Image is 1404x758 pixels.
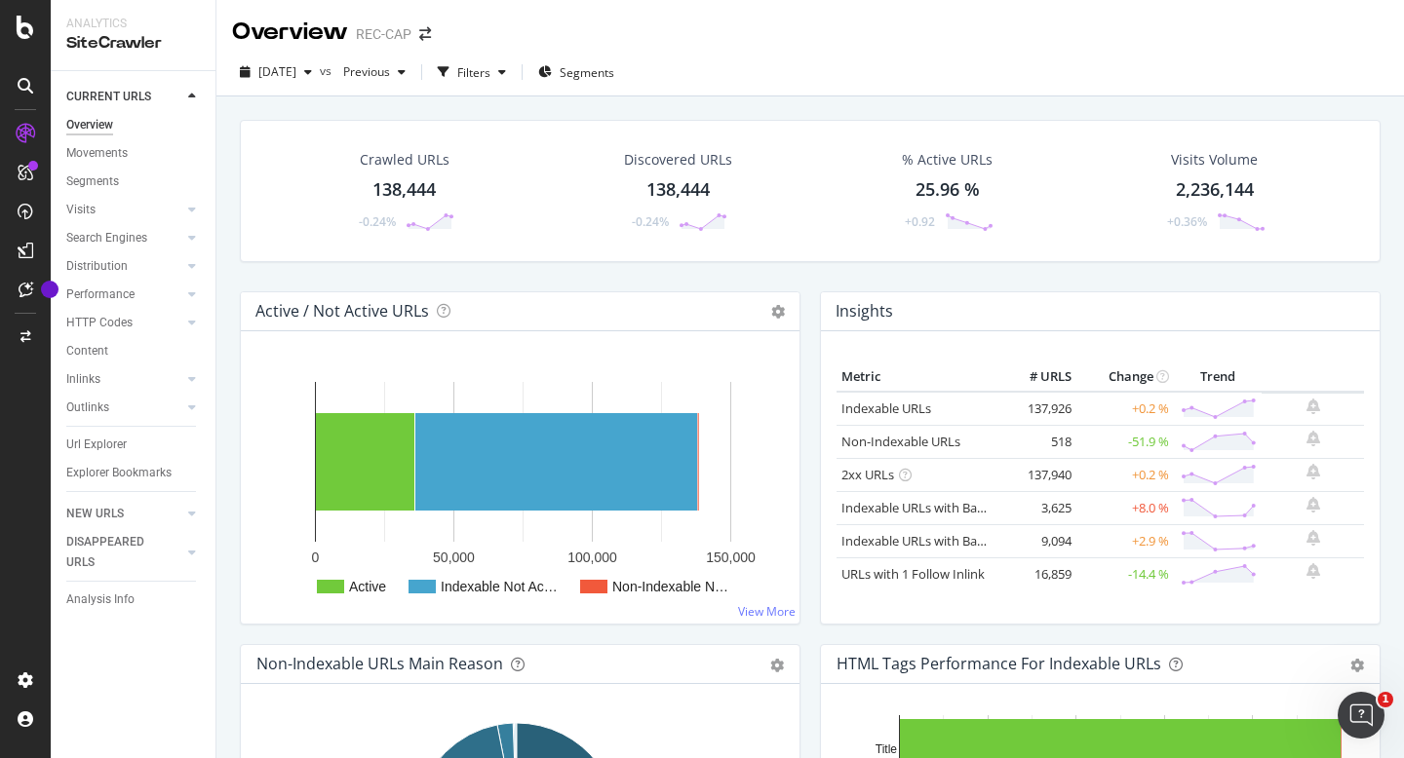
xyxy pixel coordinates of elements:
div: bell-plus [1306,563,1320,579]
div: CURRENT URLS [66,87,151,107]
text: 50,000 [433,550,475,565]
span: Segments [560,64,614,81]
iframe: Intercom live chat [1338,692,1384,739]
a: Url Explorer [66,435,202,455]
div: bell-plus [1306,497,1320,512]
a: Non-Indexable URLs [841,433,960,450]
a: CURRENT URLS [66,87,182,107]
svg: A chart. [256,362,777,608]
a: View More [738,603,796,620]
a: Content [66,341,202,361]
div: gear [1350,659,1364,672]
div: Distribution [66,256,128,277]
th: # URLS [998,362,1076,392]
a: URLs with 1 Follow Inlink [841,565,985,583]
div: HTTP Codes [66,313,133,333]
span: vs [320,62,335,79]
td: 9,094 [998,524,1076,557]
td: 137,926 [998,392,1076,426]
div: SiteCrawler [66,32,200,55]
a: Distribution [66,256,182,277]
div: arrow-right-arrow-left [419,27,431,41]
text: 0 [312,550,320,565]
th: Change [1076,362,1174,392]
div: Explorer Bookmarks [66,463,172,483]
div: Content [66,341,108,361]
a: Overview [66,115,202,135]
div: bell-plus [1306,530,1320,546]
text: 100,000 [567,550,617,565]
a: Search Engines [66,228,182,248]
div: Filters [457,64,490,81]
div: Overview [66,115,113,135]
div: bell-plus [1306,464,1320,479]
div: REC-CAP [356,24,411,44]
a: Visits [66,200,182,220]
div: Overview [232,16,348,49]
div: Analytics [66,16,200,32]
div: Tooltip anchor [41,281,58,298]
a: DISAPPEARED URLS [66,532,182,573]
a: HTTP Codes [66,313,182,333]
div: 138,444 [372,177,436,203]
div: Non-Indexable URLs Main Reason [256,654,503,673]
div: 2,236,144 [1176,177,1254,203]
a: Indexable URLs with Bad Description [841,532,1054,550]
div: Inlinks [66,369,100,390]
div: Crawled URLs [360,150,449,170]
td: 137,940 [998,458,1076,491]
h4: Insights [836,298,893,324]
div: Movements [66,143,128,164]
div: Search Engines [66,228,147,248]
a: Explorer Bookmarks [66,463,202,483]
h4: Active / Not Active URLs [255,298,429,324]
td: -14.4 % [1076,557,1174,590]
a: NEW URLS [66,504,182,524]
div: gear [770,659,784,672]
button: Filters [430,57,514,88]
a: Performance [66,284,182,305]
div: Visits Volume [1171,150,1258,170]
div: HTML Tags Performance for Indexable URLs [837,654,1161,673]
td: +0.2 % [1076,392,1174,426]
div: -0.24% [359,213,396,230]
div: Discovered URLs [624,150,732,170]
td: 16,859 [998,557,1076,590]
div: Analysis Info [66,589,135,610]
div: bell-plus [1306,431,1320,446]
span: Previous [335,63,390,80]
td: 518 [998,425,1076,458]
td: +0.2 % [1076,458,1174,491]
div: +0.92 [905,213,935,230]
div: Visits [66,200,96,220]
div: DISAPPEARED URLS [66,532,165,573]
td: -51.9 % [1076,425,1174,458]
div: -0.24% [632,213,669,230]
td: +2.9 % [1076,524,1174,557]
button: Segments [530,57,622,88]
a: Inlinks [66,369,182,390]
div: 25.96 % [916,177,980,203]
a: Outlinks [66,398,182,418]
a: Indexable URLs with Bad H1 [841,499,1004,516]
div: +0.36% [1167,213,1207,230]
text: Indexable Not Ac… [441,579,558,594]
button: [DATE] [232,57,320,88]
text: Non-Indexable N… [612,579,728,594]
div: Url Explorer [66,435,127,455]
td: 3,625 [998,491,1076,524]
text: Active [349,579,386,594]
a: Movements [66,143,202,164]
text: Title [876,742,898,756]
span: 1 [1378,692,1393,707]
text: 150,000 [706,550,756,565]
th: Metric [837,362,998,392]
span: 2025 Sep. 8th [258,63,296,80]
div: % Active URLs [902,150,993,170]
div: NEW URLS [66,504,124,524]
div: Segments [66,171,119,192]
button: Previous [335,57,413,88]
a: Indexable URLs [841,399,931,417]
div: 138,444 [646,177,710,203]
